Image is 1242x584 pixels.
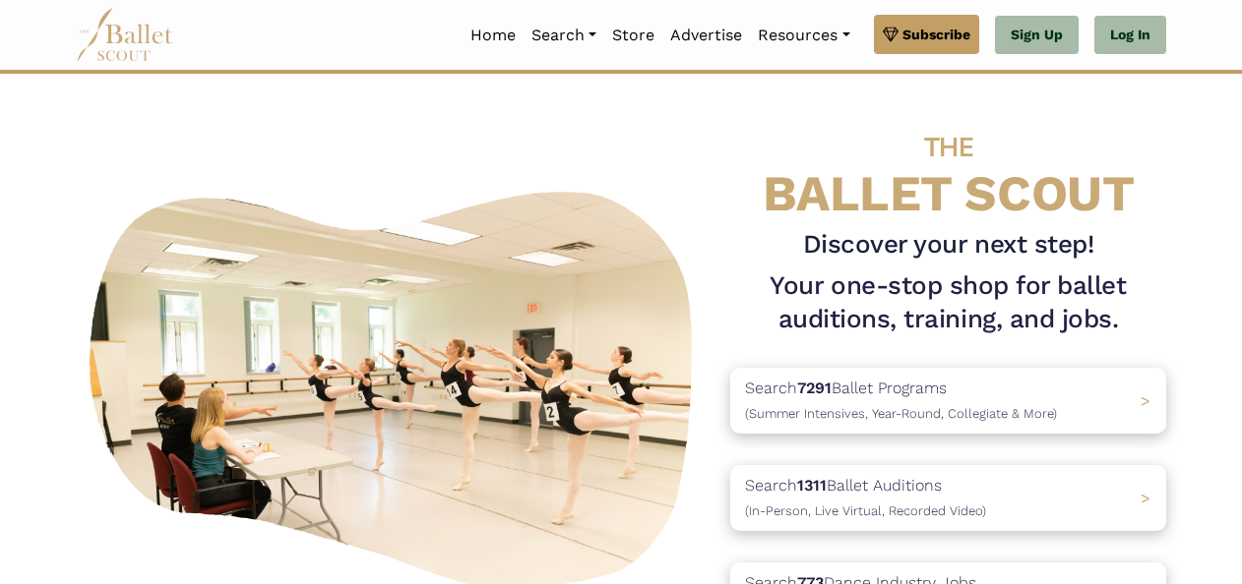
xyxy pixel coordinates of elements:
a: Subscribe [874,15,979,54]
a: Search [524,15,604,56]
h3: Discover your next step! [730,228,1166,262]
b: 7291 [797,379,832,397]
a: Log In [1094,16,1166,55]
a: Sign Up [995,16,1079,55]
a: Search7291Ballet Programs(Summer Intensives, Year-Round, Collegiate & More)> [730,368,1166,434]
span: > [1141,489,1150,507]
p: Search Ballet Auditions [745,473,986,523]
h1: Your one-stop shop for ballet auditions, training, and jobs. [730,269,1166,336]
img: gem.svg [883,24,899,45]
span: (In-Person, Live Virtual, Recorded Video) [745,503,986,518]
a: Store [604,15,662,56]
b: 1311 [797,476,827,495]
span: (Summer Intensives, Year-Round, Collegiate & More) [745,406,1057,421]
a: Search1311Ballet Auditions(In-Person, Live Virtual, Recorded Video) > [730,465,1166,531]
span: THE [924,131,973,163]
h4: BALLET SCOUT [730,113,1166,220]
a: Advertise [662,15,750,56]
a: Resources [750,15,857,56]
span: Subscribe [902,24,970,45]
p: Search Ballet Programs [745,376,1057,426]
span: > [1141,391,1150,410]
a: Home [463,15,524,56]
